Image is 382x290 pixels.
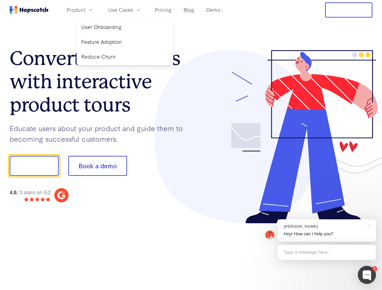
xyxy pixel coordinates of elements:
[278,245,376,260] div: Type a message here...
[152,5,174,15] a: Pricing
[63,5,97,15] button: Product
[181,5,197,15] a: Blog
[79,50,171,63] a: Reduce Churn
[108,6,133,14] span: Use Cases
[265,230,274,240] img: Mark Spera
[68,156,127,176] button: Book a demo
[284,231,370,237] p: Hey! How can I help you?
[79,21,171,33] a: User Onboarding
[372,266,377,271] div: 1
[10,6,48,14] a: Home
[10,156,59,176] button: Show me!
[10,188,51,196] div: / 5 stars on G2
[204,5,223,15] a: Demo
[325,2,372,18] button: Free Trial
[79,36,171,48] a: Feature Adoption
[10,47,191,116] h1: Convert more trials with interactive product tours
[284,224,364,229] div: [PERSON_NAME]
[105,5,145,15] button: Use Cases
[10,123,191,144] p: Educate users about your product and guide them to becoming successful customers.
[67,6,85,14] span: Product
[10,188,16,195] strong: 4.8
